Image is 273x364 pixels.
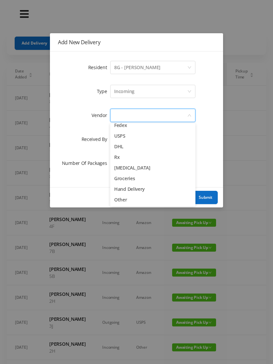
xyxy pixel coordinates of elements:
[114,85,135,98] div: Incoming
[62,160,111,166] label: Number Of Packages
[58,60,215,171] form: Add New Delivery
[110,194,195,205] li: Other
[110,120,195,131] li: Fedex
[187,89,191,94] i: icon: down
[187,65,191,70] i: icon: down
[97,88,111,94] label: Type
[110,163,195,173] li: [MEDICAL_DATA]
[110,173,195,184] li: Groceries
[110,131,195,141] li: USPS
[110,152,195,163] li: Rx
[193,191,218,204] button: Submit
[110,184,195,194] li: Hand Delivery
[82,136,111,142] label: Received By
[88,64,111,70] label: Resident
[92,112,110,118] label: Vendor
[110,141,195,152] li: DHL
[58,39,215,46] div: Add New Delivery
[114,61,160,74] div: 8G - Emily Tetzlaff
[187,113,191,118] i: icon: down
